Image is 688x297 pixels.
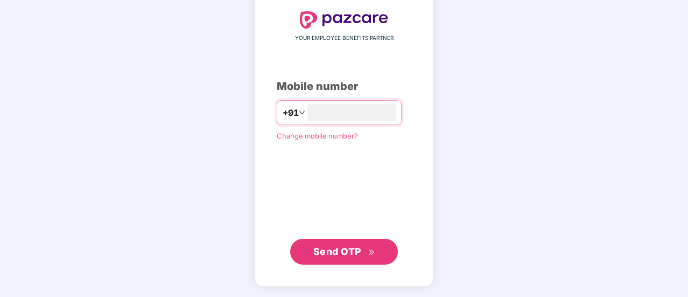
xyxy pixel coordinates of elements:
[283,106,299,120] span: +91
[313,246,361,257] span: Send OTP
[290,239,398,265] button: Send OTPdouble-right
[295,34,394,43] span: YOUR EMPLOYEE BENEFITS PARTNER
[368,249,375,256] span: double-right
[277,78,411,95] div: Mobile number
[299,109,305,116] span: down
[300,11,388,29] img: logo
[277,132,358,140] a: Change mobile number?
